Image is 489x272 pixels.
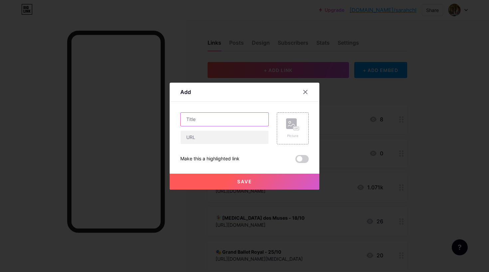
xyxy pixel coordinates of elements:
div: Make this a highlighted link [180,155,240,163]
input: URL [181,131,268,144]
input: Title [181,113,268,126]
button: Save [170,174,319,190]
div: Add [180,88,191,96]
div: Picture [286,133,299,138]
span: Save [237,179,252,184]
